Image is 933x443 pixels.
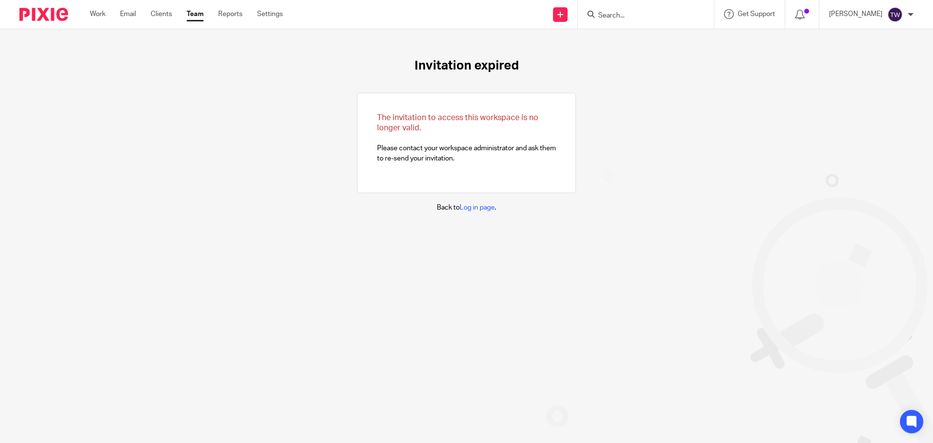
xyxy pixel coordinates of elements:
img: svg%3E [887,7,903,22]
a: Clients [151,9,172,19]
a: Log in page [460,204,495,211]
input: Search [597,12,685,20]
p: [PERSON_NAME] [829,9,882,19]
a: Work [90,9,105,19]
span: The invitation to access this workspace is no longer valid. [377,114,538,132]
p: Please contact your workspace administrator and ask them to re-send your invitation. [377,113,556,163]
p: Back to . [437,203,496,213]
a: Team [187,9,204,19]
h1: Invitation expired [415,58,519,73]
img: Pixie [19,8,68,21]
span: Get Support [738,11,775,18]
a: Reports [218,9,242,19]
a: Email [120,9,136,19]
a: Settings [257,9,283,19]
